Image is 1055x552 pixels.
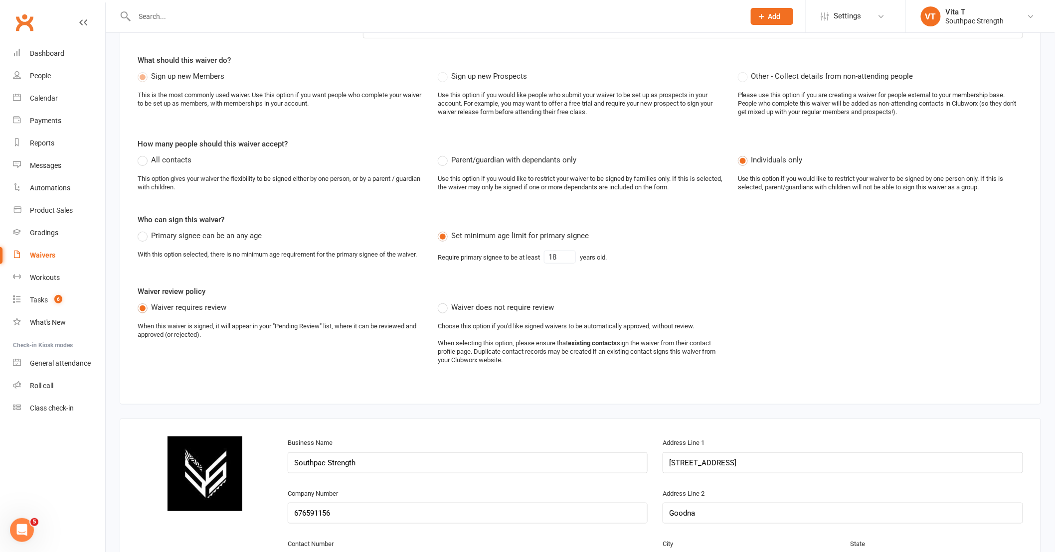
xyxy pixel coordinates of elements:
[30,274,60,281] div: Workouts
[768,12,781,20] span: Add
[30,206,73,214] div: Product Sales
[54,295,62,303] span: 6
[13,65,105,87] a: People
[12,10,37,35] a: Clubworx
[663,489,704,499] label: Address Line 2
[438,91,723,117] div: Use this option if you would like people who submit your waiver to be set up as prospects in your...
[451,70,527,81] span: Sign up new Prospects
[30,72,51,80] div: People
[30,404,74,412] div: Class check-in
[30,94,58,102] div: Calendar
[138,54,231,66] label: What should this waiver do?
[13,132,105,154] a: Reports
[168,436,242,511] img: 768c072b-11f7-45fc-bc7c-c637536d52d4.jpg
[288,489,338,499] label: Company Number
[13,311,105,334] a: What's New
[151,154,191,164] span: All contacts
[30,318,66,326] div: What's New
[13,244,105,267] a: Waivers
[751,70,913,81] span: Other - Collect details from non-attending people
[138,138,288,150] label: How many people should this waiver accept?
[13,177,105,199] a: Automations
[751,154,803,164] span: Individuals only
[834,5,862,27] span: Settings
[151,301,226,312] span: Waiver requires review
[13,154,105,177] a: Messages
[151,230,262,240] span: Primary signee can be an any age
[438,175,723,192] div: Use this option if you would like to restrict your waiver to be signed by families only. If this ...
[13,110,105,132] a: Payments
[13,289,105,311] a: Tasks 6
[13,87,105,110] a: Calendar
[30,382,53,390] div: Roll call
[946,16,1004,25] div: Southpac Strength
[30,184,70,192] div: Automations
[13,375,105,397] a: Roll call
[663,539,673,550] label: City
[451,230,589,240] span: Set minimum age limit for primary signee
[138,285,205,297] label: Waiver review policy
[288,539,334,550] label: Contact Number
[30,161,61,169] div: Messages
[10,518,34,542] iframe: Intercom live chat
[13,352,105,375] a: General attendance kiosk mode
[13,222,105,244] a: Gradings
[138,175,423,192] div: This option gives your waiver the flexibility to be signed either by one person, or by a parent /...
[13,199,105,222] a: Product Sales
[138,251,417,259] div: With this option selected, there is no minimum age requirement for the primary signee of the waiver.
[30,359,91,367] div: General attendance
[288,438,333,448] label: Business Name
[30,229,58,237] div: Gradings
[132,9,738,23] input: Search...
[13,267,105,289] a: Workouts
[13,397,105,419] a: Class kiosk mode
[738,91,1023,117] div: Please use this option if you are creating a waiver for people external to your membership base. ...
[30,49,64,57] div: Dashboard
[13,42,105,65] a: Dashboard
[138,322,423,339] div: When this waiver is signed, it will appear in your "Pending Review" list, where it can be reviewe...
[851,539,866,550] label: State
[568,339,617,347] strong: existing contacts
[451,301,554,312] span: Waiver does not require review
[138,91,423,108] div: This is the most commonly used waiver. Use this option if you want people who complete your waive...
[138,214,224,226] label: Who can sign this waiver?
[663,438,704,448] label: Address Line 1
[921,6,941,26] div: VT
[438,251,607,264] div: Require primary signee to be at least years old.
[30,117,61,125] div: Payments
[751,8,793,25] button: Add
[151,70,224,81] span: Sign up new Members
[738,175,1023,192] div: Use this option if you would like to restrict your waiver to be signed by one person only. If thi...
[30,296,48,304] div: Tasks
[451,154,576,164] span: Parent/guardian with dependants only
[30,251,55,259] div: Waivers
[30,139,54,147] div: Reports
[438,322,723,364] div: Choose this option if you'd like signed waivers to be automatically approved, without review. Whe...
[946,7,1004,16] div: Vita T
[30,518,38,526] span: 5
